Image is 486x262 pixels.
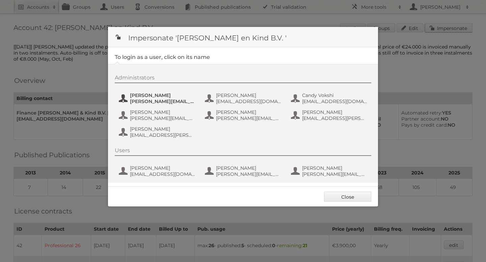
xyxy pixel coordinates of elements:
button: [PERSON_NAME] [EMAIL_ADDRESS][PERSON_NAME][DOMAIN_NAME] [118,125,197,139]
span: [PERSON_NAME][EMAIL_ADDRESS][DOMAIN_NAME] [216,115,281,121]
button: [PERSON_NAME] [PERSON_NAME][EMAIL_ADDRESS][DOMAIN_NAME] [118,92,197,105]
span: [EMAIL_ADDRESS][PERSON_NAME][DOMAIN_NAME] [302,115,368,121]
button: [PERSON_NAME] [EMAIL_ADDRESS][DOMAIN_NAME] [118,164,197,178]
legend: To login as a user, click on its name [115,54,210,60]
span: [PERSON_NAME] [130,126,195,132]
span: [PERSON_NAME][EMAIL_ADDRESS][PERSON_NAME][DOMAIN_NAME] [302,171,368,177]
span: [EMAIL_ADDRESS][DOMAIN_NAME] [130,171,195,177]
div: Users [115,147,371,156]
a: Close [324,192,371,202]
button: [PERSON_NAME] [PERSON_NAME][EMAIL_ADDRESS][DOMAIN_NAME] [204,164,283,178]
span: [PERSON_NAME][EMAIL_ADDRESS][DOMAIN_NAME] [130,98,195,104]
span: Candy Vokshi [302,92,368,98]
button: [PERSON_NAME] [EMAIL_ADDRESS][DOMAIN_NAME] [204,92,283,105]
span: [PERSON_NAME][EMAIL_ADDRESS][DOMAIN_NAME] [130,115,195,121]
span: [EMAIL_ADDRESS][DOMAIN_NAME] [216,98,281,104]
span: [PERSON_NAME] [130,92,195,98]
span: [PERSON_NAME] [216,92,281,98]
button: [PERSON_NAME] [EMAIL_ADDRESS][PERSON_NAME][DOMAIN_NAME] [290,108,370,122]
span: [PERSON_NAME] [302,109,368,115]
span: [PERSON_NAME] [216,165,281,171]
button: Candy Vokshi [EMAIL_ADDRESS][DOMAIN_NAME] [290,92,370,105]
span: [EMAIL_ADDRESS][PERSON_NAME][DOMAIN_NAME] [130,132,195,138]
button: [PERSON_NAME] [PERSON_NAME][EMAIL_ADDRESS][PERSON_NAME][DOMAIN_NAME] [290,164,370,178]
span: [PERSON_NAME] [130,165,195,171]
span: [PERSON_NAME] [216,109,281,115]
div: Administrators [115,74,371,83]
h1: Impersonate '[PERSON_NAME] en Kind B.V. ' [108,27,378,47]
button: [PERSON_NAME] [PERSON_NAME][EMAIL_ADDRESS][DOMAIN_NAME] [118,108,197,122]
button: [PERSON_NAME] [PERSON_NAME][EMAIL_ADDRESS][DOMAIN_NAME] [204,108,283,122]
span: [PERSON_NAME] [130,109,195,115]
span: [PERSON_NAME] [302,165,368,171]
span: [EMAIL_ADDRESS][DOMAIN_NAME] [302,98,368,104]
span: [PERSON_NAME][EMAIL_ADDRESS][DOMAIN_NAME] [216,171,281,177]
